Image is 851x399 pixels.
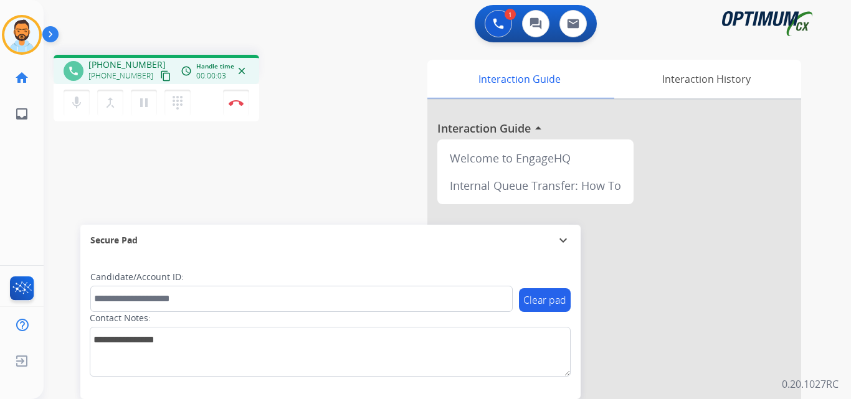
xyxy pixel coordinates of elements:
[442,172,629,199] div: Internal Queue Transfer: How To
[69,95,84,110] mat-icon: mic
[181,65,192,77] mat-icon: access_time
[136,95,151,110] mat-icon: pause
[4,17,39,52] img: avatar
[88,71,153,81] span: [PHONE_NUMBER]
[14,106,29,121] mat-icon: inbox
[90,234,138,246] span: Secure Pad
[68,65,79,77] mat-icon: phone
[505,9,516,20] div: 1
[14,70,29,85] mat-icon: home
[88,59,166,71] span: [PHONE_NUMBER]
[196,71,226,81] span: 00:00:03
[196,62,234,71] span: Handle time
[229,100,244,106] img: control
[519,288,571,312] button: Clear pad
[556,233,571,248] mat-icon: expand_more
[782,377,839,392] p: 0.20.1027RC
[427,60,611,98] div: Interaction Guide
[611,60,801,98] div: Interaction History
[160,70,171,82] mat-icon: content_copy
[103,95,118,110] mat-icon: merge_type
[90,271,184,283] label: Candidate/Account ID:
[170,95,185,110] mat-icon: dialpad
[442,144,629,172] div: Welcome to EngageHQ
[90,312,151,324] label: Contact Notes:
[236,65,247,77] mat-icon: close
